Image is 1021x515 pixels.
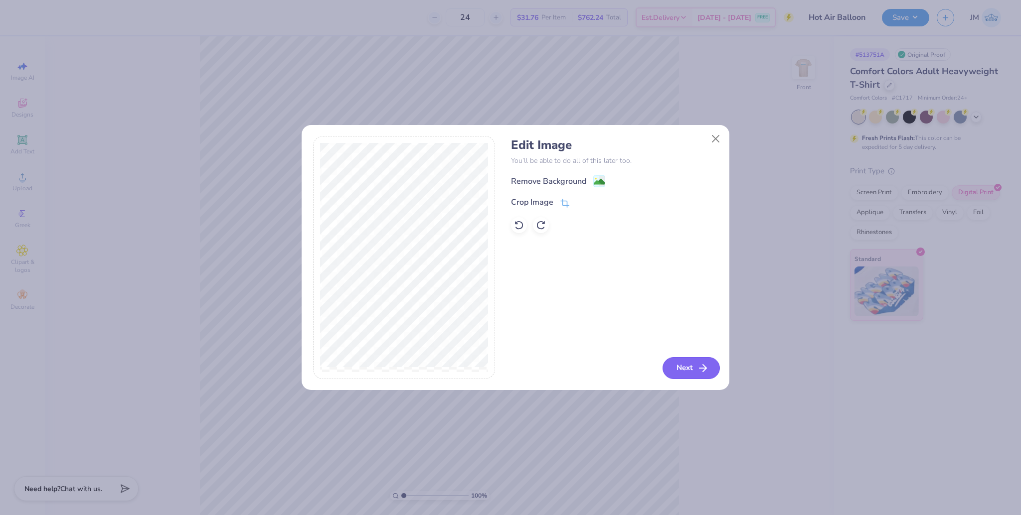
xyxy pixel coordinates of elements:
button: Next [663,357,720,379]
h4: Edit Image [511,138,718,152]
div: Crop Image [511,196,553,208]
button: Close [706,129,725,148]
div: Remove Background [511,175,586,187]
p: You’ll be able to do all of this later too. [511,155,718,166]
